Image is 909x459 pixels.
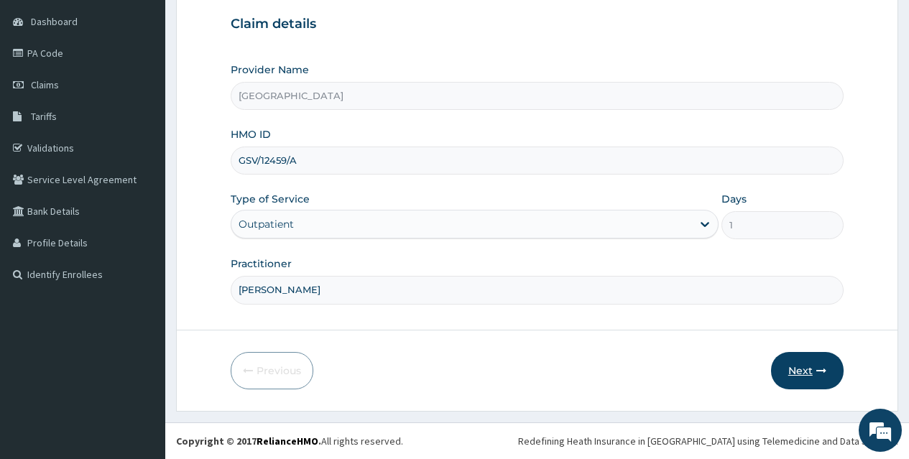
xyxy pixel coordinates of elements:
[231,256,292,271] label: Practitioner
[165,422,909,459] footer: All rights reserved.
[31,78,59,91] span: Claims
[75,80,241,99] div: Chat with us now
[231,192,310,206] label: Type of Service
[231,127,271,142] label: HMO ID
[771,352,844,389] button: Next
[176,435,321,448] strong: Copyright © 2017 .
[231,62,309,77] label: Provider Name
[518,434,898,448] div: Redefining Heath Insurance in [GEOGRAPHIC_DATA] using Telemedicine and Data Science!
[231,352,313,389] button: Previous
[231,147,844,175] input: Enter HMO ID
[721,192,747,206] label: Days
[31,15,78,28] span: Dashboard
[239,217,294,231] div: Outpatient
[231,276,844,304] input: Enter Name
[27,72,58,108] img: d_794563401_company_1708531726252_794563401
[231,17,844,32] h3: Claim details
[83,138,198,283] span: We're online!
[31,110,57,123] span: Tariffs
[257,435,318,448] a: RelianceHMO
[236,7,270,42] div: Minimize live chat window
[7,306,274,356] textarea: Type your message and hit 'Enter'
